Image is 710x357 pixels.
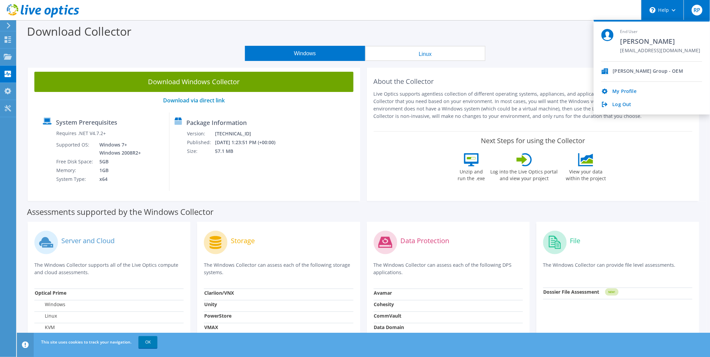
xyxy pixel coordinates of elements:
a: My Profile [613,89,637,95]
label: Download Collector [27,24,131,39]
strong: CommVault [374,313,402,319]
label: Log into the Live Optics portal and view your project [490,166,558,182]
label: Requires .NET V4.7.2+ [56,130,106,137]
p: Live Optics supports agentless collection of different operating systems, appliances, and applica... [374,90,693,120]
label: Unzip and run the .exe [456,166,487,182]
span: RP [692,5,703,15]
span: End User [620,29,701,35]
a: Log Out [613,102,631,108]
strong: Cohesity [374,301,394,307]
button: Windows [245,46,365,61]
p: The Windows Collector can assess each of the following DPS applications. [374,261,523,276]
h2: About the Collector [374,77,693,86]
td: Supported OS: [56,140,94,157]
td: Version: [187,129,215,138]
td: 57.1 MB [215,147,284,156]
strong: Unity [204,301,217,307]
label: Next Steps for using the Collector [481,137,585,145]
strong: VMAX [204,324,218,330]
label: Data Protection [401,237,450,244]
svg: \n [650,7,656,13]
td: [DATE] 1:23:51 PM (+00:00) [215,138,284,147]
label: View your data within the project [562,166,610,182]
label: Storage [231,237,255,244]
strong: Clariion/VNX [204,290,234,296]
p: The Windows Collector can provide file level assessments. [543,261,692,275]
td: [TECHNICAL_ID] [215,129,284,138]
strong: Dossier File Assessment [544,289,599,295]
td: Published: [187,138,215,147]
div: [PERSON_NAME] Group - OEM [613,68,683,75]
td: x64 [94,175,142,184]
a: Download Windows Collector [34,72,353,92]
tspan: NEW! [608,290,615,294]
a: Download via direct link [163,97,225,104]
td: System Type: [56,175,94,184]
p: The Windows Collector supports all of the Live Optics compute and cloud assessments. [34,261,184,276]
td: Windows 7+ Windows 2008R2+ [94,140,142,157]
span: [EMAIL_ADDRESS][DOMAIN_NAME] [620,48,701,54]
td: Memory: [56,166,94,175]
label: Linux [35,313,57,319]
label: Assessments supported by the Windows Collector [27,208,214,215]
strong: Data Domain [374,324,404,330]
label: File [570,237,581,244]
label: Package Information [186,119,247,126]
strong: Avamar [374,290,392,296]
td: 1GB [94,166,142,175]
label: Windows [35,301,65,308]
a: OK [138,336,157,348]
label: System Prerequisites [56,119,117,126]
label: Server and Cloud [61,237,115,244]
button: Linux [365,46,486,61]
span: This site uses cookies to track your navigation. [41,339,131,345]
span: [PERSON_NAME] [620,37,701,46]
strong: Optical Prime [35,290,66,296]
td: Free Disk Space: [56,157,94,166]
strong: PowerStore [204,313,231,319]
p: The Windows Collector can assess each of the following storage systems. [204,261,353,276]
td: 5GB [94,157,142,166]
td: Size: [187,147,215,156]
label: KVM [35,324,55,331]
